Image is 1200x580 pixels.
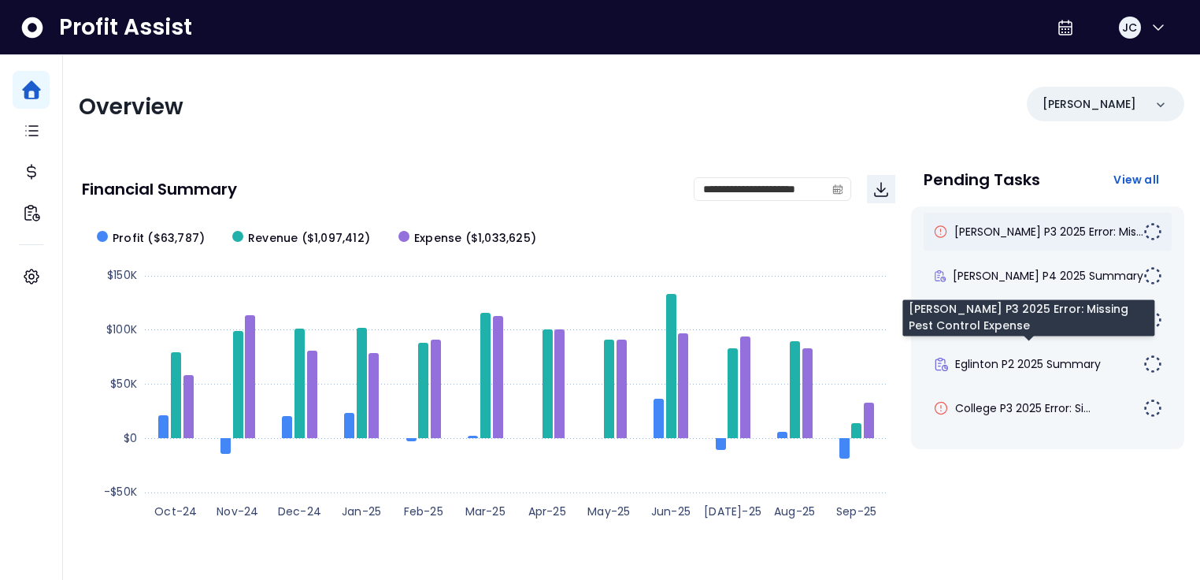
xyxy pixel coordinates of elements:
img: Not yet Started [1143,266,1162,285]
text: Sep-25 [836,504,876,519]
span: [PERSON_NAME] P3 2025 Error: Mis... [954,312,1143,328]
text: Jun-25 [651,504,691,519]
text: Apr-25 [528,504,566,519]
text: Dec-24 [278,504,321,519]
p: [PERSON_NAME] [1043,96,1136,113]
img: Not yet Started [1143,399,1162,418]
span: Eglinton P2 2025 Summary [955,356,1101,372]
span: Profit ($63,787) [113,230,205,247]
span: Expense ($1,033,625) [414,230,536,247]
span: Overview [79,91,183,122]
text: $150K [107,267,137,283]
span: College P3 2025 Error: Si... [955,400,1091,416]
text: Oct-24 [154,504,197,519]
span: View all [1113,172,1159,188]
text: $100K [106,322,137,337]
text: -$50K [104,484,137,500]
text: May-25 [587,504,630,519]
button: Download [867,175,895,203]
span: Profit Assist [59,13,192,42]
text: Jan-25 [342,504,381,519]
span: [PERSON_NAME] P4 2025 Summary [953,268,1143,284]
text: Nov-24 [217,504,258,519]
img: Not yet Started [1143,310,1162,329]
span: [PERSON_NAME] P3 2025 Error: Mis... [954,224,1143,240]
button: View all [1101,165,1172,194]
text: Aug-25 [774,504,815,519]
p: Pending Tasks [924,172,1040,188]
text: Feb-25 [404,504,443,519]
text: Mar-25 [465,504,506,519]
img: Not yet Started [1143,222,1162,241]
text: $0 [124,430,137,446]
span: JC [1122,20,1137,35]
span: Revenue ($1,097,412) [248,230,370,247]
img: Not yet Started [1143,355,1162,374]
text: $50K [110,376,137,392]
svg: calendar [832,184,843,195]
p: Financial Summary [82,181,237,197]
text: [DATE]-25 [704,504,761,519]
